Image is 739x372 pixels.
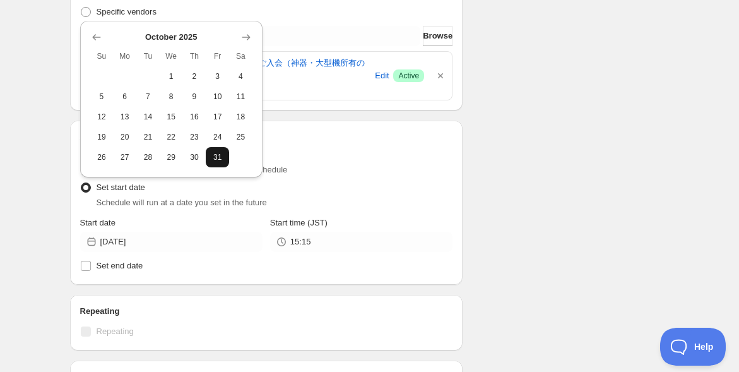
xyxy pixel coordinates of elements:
h2: Active dates [80,131,453,143]
button: Friday October 3 2025 [206,66,229,87]
span: 28 [141,152,155,162]
span: We [165,51,178,61]
span: 21 [141,132,155,142]
span: 2 [188,71,201,81]
span: Set end date [97,261,143,270]
th: Friday [206,46,229,66]
button: Saturday October 11 2025 [229,87,252,107]
span: Schedule will run at a date you set in the future [97,198,267,207]
span: 23 [188,132,201,142]
span: 20 [118,132,131,142]
span: 30 [188,152,201,162]
button: Friday October 24 2025 [206,127,229,147]
span: 26 [95,152,109,162]
button: Wednesday October 15 2025 [160,107,183,127]
span: Fr [211,51,224,61]
button: Thursday October 23 2025 [183,127,206,147]
span: 24 [211,132,224,142]
span: Active [398,71,419,81]
span: 18 [234,112,247,122]
button: Sunday October 12 2025 [90,107,114,127]
button: Sunday October 5 2025 [90,87,114,107]
span: Repeating [97,327,134,336]
span: Su [95,51,109,61]
button: Tuesday October 7 2025 [136,87,160,107]
button: Saturday October 4 2025 [229,66,252,87]
span: 12 [95,112,109,122]
span: Set start date [97,183,145,192]
span: 4 [234,71,247,81]
button: Show previous month, September 2025 [88,28,105,46]
span: 10 [211,92,224,102]
button: Thursday October 30 2025 [183,147,206,167]
span: Browse [423,30,452,42]
th: Saturday [229,46,252,66]
th: Thursday [183,46,206,66]
span: 27 [118,152,131,162]
button: Friday October 31 2025 [206,147,229,167]
span: Specific vendors [97,7,157,16]
span: Start date [80,218,115,227]
button: Edit [373,66,391,86]
span: 15 [165,112,178,122]
span: 7 [141,92,155,102]
button: Tuesday October 28 2025 [136,147,160,167]
button: Saturday October 25 2025 [229,127,252,147]
button: Monday October 20 2025 [113,127,136,147]
span: 14 [141,112,155,122]
span: Sa [234,51,247,61]
span: 31 [211,152,224,162]
span: 22 [165,132,178,142]
th: Sunday [90,46,114,66]
button: Sunday October 19 2025 [90,127,114,147]
button: Thursday October 2 2025 [183,66,206,87]
span: 19 [95,132,109,142]
button: Thursday October 9 2025 [183,87,206,107]
th: Monday [113,46,136,66]
h2: Repeating [80,305,453,318]
button: Wednesday October 29 2025 [160,147,183,167]
span: Tu [141,51,155,61]
span: Mo [118,51,131,61]
button: Monday October 13 2025 [113,107,136,127]
span: 6 [118,92,131,102]
button: Tuesday October 14 2025 [136,107,160,127]
th: Wednesday [160,46,183,66]
span: 13 [118,112,131,122]
span: 16 [188,112,201,122]
button: Browse [423,26,452,46]
button: Monday October 6 2025 [113,87,136,107]
span: 11 [234,92,247,102]
button: Wednesday October 1 2025 [160,66,183,87]
button: Sunday October 26 2025 [90,147,114,167]
button: Thursday October 16 2025 [183,107,206,127]
th: Tuesday [136,46,160,66]
button: Friday October 17 2025 [206,107,229,127]
span: Edit [375,69,389,82]
button: Show next month, November 2025 [237,28,255,46]
span: 5 [95,92,109,102]
span: 25 [234,132,247,142]
span: 8 [165,92,178,102]
iframe: Toggle Customer Support [660,328,726,366]
button: Wednesday October 8 2025 [160,87,183,107]
span: 9 [188,92,201,102]
span: 1 [165,71,178,81]
button: Saturday October 18 2025 [229,107,252,127]
span: Th [188,51,201,61]
span: 29 [165,152,178,162]
span: 17 [211,112,224,122]
button: Friday October 10 2025 [206,87,229,107]
span: 3 [211,71,224,81]
button: Monday October 27 2025 [113,147,136,167]
span: Start time (JST) [270,218,328,227]
button: Wednesday October 22 2025 [160,127,183,147]
button: Tuesday October 21 2025 [136,127,160,147]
